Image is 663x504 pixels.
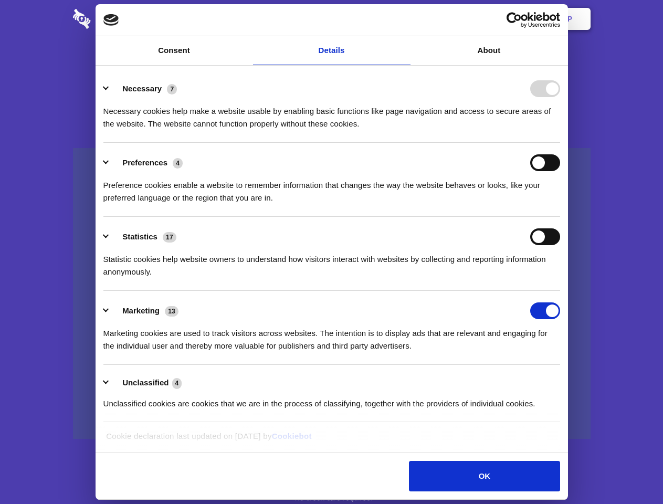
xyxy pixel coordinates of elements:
span: 4 [173,158,183,169]
button: Preferences (4) [103,154,190,171]
label: Marketing [122,306,160,315]
iframe: Drift Widget Chat Controller [611,451,650,491]
label: Statistics [122,232,157,241]
img: logo-wordmark-white-trans-d4663122ce5f474addd5e946df7df03e33cb6a1c49d2221995e7729f52c070b2.svg [73,9,163,29]
button: Statistics (17) [103,228,183,245]
img: logo [103,14,119,26]
a: Pricing [308,3,354,35]
a: Usercentrics Cookiebot - opens in a new window [468,12,560,28]
div: Unclassified cookies are cookies that we are in the process of classifying, together with the pro... [103,390,560,410]
label: Preferences [122,158,167,167]
div: Preference cookies enable a website to remember information that changes the way the website beha... [103,171,560,204]
a: Wistia video thumbnail [73,148,591,439]
a: Login [476,3,522,35]
h1: Eliminate Slack Data Loss. [73,47,591,85]
a: Consent [96,36,253,65]
span: 17 [163,232,176,243]
button: Marketing (13) [103,302,185,319]
button: Unclassified (4) [103,376,188,390]
h4: Auto-redaction of sensitive data, encrypted data sharing and self-destructing private chats. Shar... [73,96,591,130]
a: Contact [426,3,474,35]
span: 4 [172,378,182,388]
div: Statistic cookies help website owners to understand how visitors interact with websites by collec... [103,245,560,278]
div: Necessary cookies help make a website usable by enabling basic functions like page navigation and... [103,97,560,130]
button: Necessary (7) [103,80,184,97]
span: 7 [167,84,177,94]
span: 13 [165,306,178,317]
label: Necessary [122,84,162,93]
a: Details [253,36,411,65]
button: OK [409,461,560,491]
div: Marketing cookies are used to track visitors across websites. The intention is to display ads tha... [103,319,560,352]
a: Cookiebot [272,432,312,440]
div: Cookie declaration last updated on [DATE] by [98,430,565,450]
a: About [411,36,568,65]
